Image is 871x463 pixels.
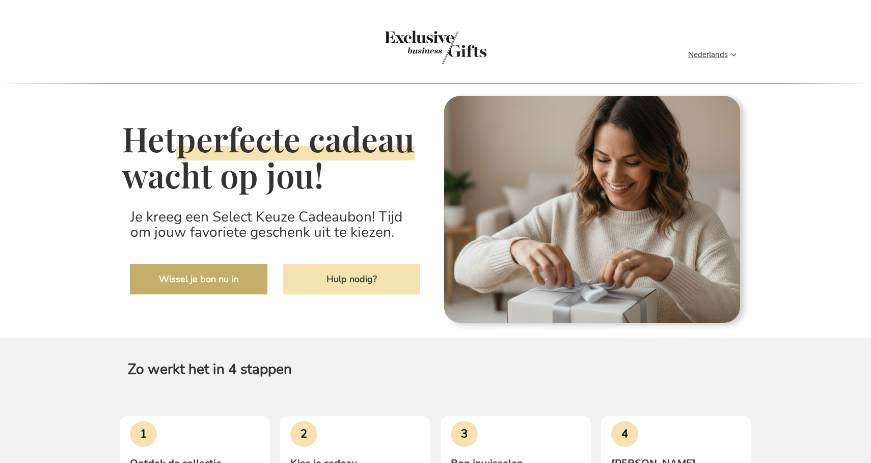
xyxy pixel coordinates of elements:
h1: Het [122,121,428,194]
span: 2 [290,421,317,447]
a: Wissel je bon nu in [130,264,267,294]
h2: Je kreeg een Select Keuze Cadeaubon! Tijd om jouw favoriete geschenk uit te kiezen. [122,201,428,249]
div: wacht op jou! [122,157,428,194]
a: Hulp nodig? [283,264,420,294]
h2: Zo werkt het in 4 stappen [120,353,751,386]
span: 3 [451,421,478,447]
span: 4 [611,421,638,447]
span: Nederlands [688,49,728,61]
span: perfecte cadeau [176,117,415,160]
span: 1 [130,421,157,447]
img: Firefly_Gemini_Flash_make_it_a_white_cardboard_box_196060_round_letterbox [443,92,749,331]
